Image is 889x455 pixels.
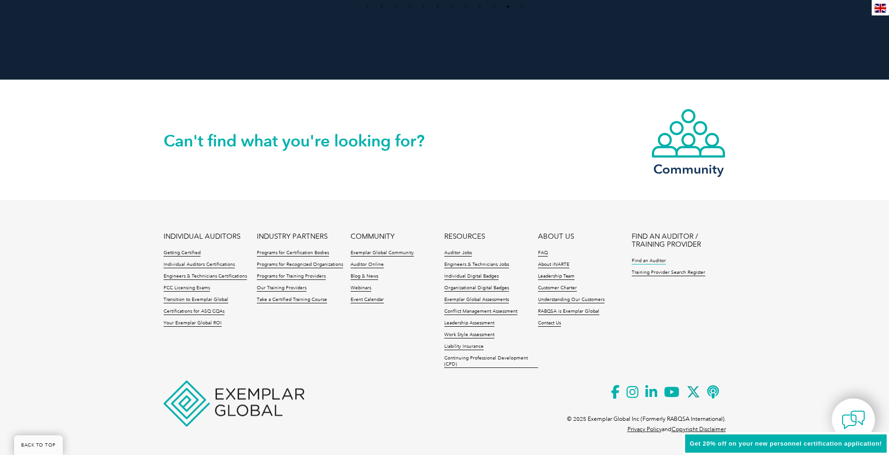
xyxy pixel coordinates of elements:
[651,108,726,175] a: Community
[433,2,442,11] button: 6 of 4
[444,297,509,303] a: Exemplar Global Assessments
[632,233,725,249] a: FIND AN AUDITOR / TRAINING PROVIDER
[351,262,384,268] a: Auditor Online
[351,297,384,303] a: Event Calendar
[164,297,228,303] a: Transition to Exemplar Global
[444,332,494,338] a: Work Style Assessment
[538,285,577,292] a: Customer Charter
[567,414,726,424] p: © 2025 Exemplar Global Inc (Formerly RABQSA International).
[628,424,726,434] p: and
[651,108,726,159] img: icon-community.webp
[444,344,484,350] a: Liability Insurance
[538,320,561,327] a: Contact Us
[444,250,472,257] a: Auditor Jobs
[444,355,538,368] a: Continuing Professional Development (CPD)
[444,273,499,280] a: Individual Digital Badges
[164,285,210,292] a: FCC Licensing Exams
[257,285,306,292] a: Our Training Providers
[475,2,485,11] button: 9 of 4
[538,250,548,257] a: FAQ
[517,2,527,11] button: 12 of 4
[489,2,499,11] button: 10 of 4
[257,273,326,280] a: Programs for Training Providers
[538,262,569,268] a: About iNARTE
[461,2,471,11] button: 8 of 4
[444,285,509,292] a: Organizational Digital Badges
[351,250,414,257] a: Exemplar Global Community
[351,233,395,241] a: COMMUNITY
[444,320,494,327] a: Leadership Assessment
[444,262,509,268] a: Engineers & Technicians Jobs
[257,250,329,257] a: Programs for Certification Bodies
[164,308,224,315] a: Certifications for ASQ CQAs
[164,133,445,148] h2: Can't find what you're looking for?
[257,297,327,303] a: Take a Certified Training Course
[444,308,517,315] a: Conflict Management Assessment
[628,426,662,433] a: Privacy Policy
[164,320,222,327] a: Your Exemplar Global ROI
[351,285,371,292] a: Webinars
[538,297,605,303] a: Understanding Our Customers
[164,262,235,268] a: Individual Auditors Certifications
[164,381,304,426] img: Exemplar Global
[14,435,63,455] a: BACK TO TOP
[690,440,882,447] span: Get 20% off on your new personnel certification application!
[632,270,705,276] a: Training Provider Search Register
[672,426,726,433] a: Copyright Disclaimer
[363,2,372,11] button: 1 of 4
[874,4,886,13] img: en
[164,250,201,257] a: Getting Certified
[447,2,456,11] button: 7 of 4
[405,2,414,11] button: 4 of 4
[391,2,400,11] button: 3 of 4
[257,233,328,241] a: INDUSTRY PARTNERS
[538,308,599,315] a: RABQSA is Exemplar Global
[632,258,666,264] a: Find an Auditor
[503,2,513,11] button: 11 of 4
[419,2,428,11] button: 5 of 4
[842,408,865,432] img: contact-chat.png
[164,233,240,241] a: INDIVIDUAL AUDITORS
[351,273,378,280] a: Blog & News
[651,163,726,175] h3: Community
[444,233,485,241] a: RESOURCES
[538,273,575,280] a: Leadership Team
[538,233,574,241] a: ABOUT US
[164,273,247,280] a: Engineers & Technicians Certifications
[257,262,343,268] a: Programs for Recognized Organizations
[377,2,386,11] button: 2 of 4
